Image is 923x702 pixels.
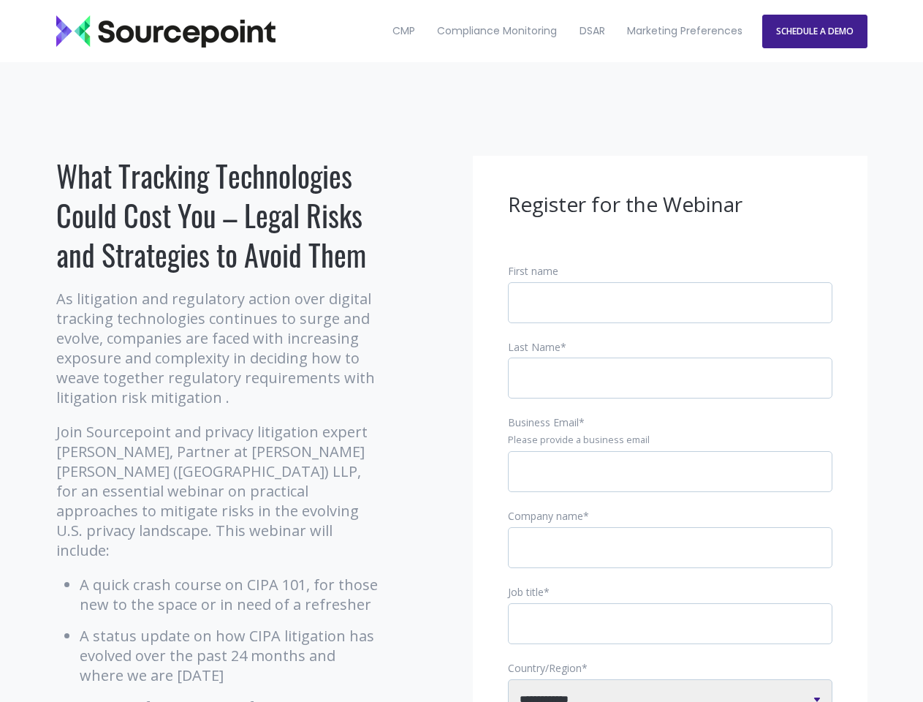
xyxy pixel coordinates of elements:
[508,434,832,447] legend: Please provide a business email
[80,626,381,685] li: A status update on how CIPA litigation has evolved over the past 24 months and where we are [DATE]
[508,191,832,219] h3: Register for the Webinar
[56,422,381,560] p: Join Sourcepoint and privacy litigation expert [PERSON_NAME], Partner at [PERSON_NAME] [PERSON_NA...
[56,15,276,48] img: Sourcepoint_logo_black_transparent (2)-2
[56,156,381,274] h1: What Tracking Technologies Could Cost You – Legal Risks and Strategies to Avoid Them
[80,575,381,614] li: A quick crash course on CIPA 101, for those new to the space or in need of a refresher
[508,264,558,278] span: First name
[56,289,381,407] p: As litigation and regulatory action over digital tracking technologies continues to surge and evo...
[762,15,867,48] a: SCHEDULE A DEMO
[508,509,583,523] span: Company name
[508,415,579,429] span: Business Email
[508,340,561,354] span: Last Name
[508,585,544,599] span: Job title
[508,661,582,675] span: Country/Region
